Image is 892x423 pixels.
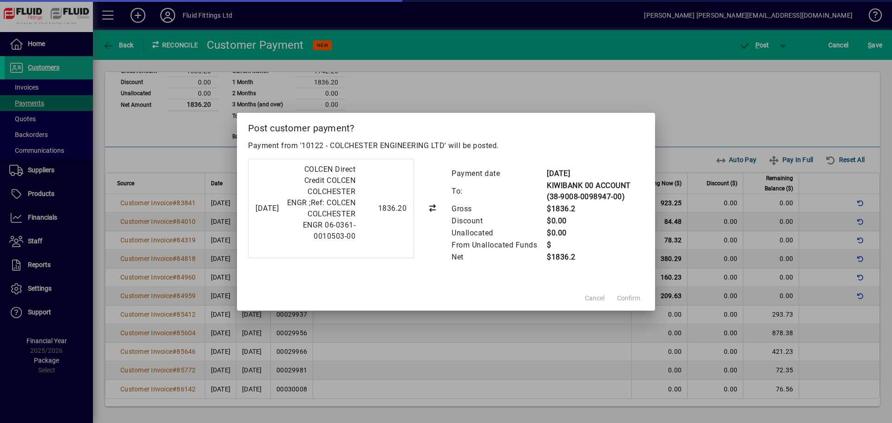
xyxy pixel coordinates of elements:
[546,215,644,227] td: $0.00
[237,113,655,140] h2: Post customer payment?
[546,180,644,203] td: KIWIBANK 00 ACCOUNT (38-9008-0098947-00)
[451,215,546,227] td: Discount
[256,203,279,214] div: [DATE]
[546,251,644,263] td: $1836.2
[451,168,546,180] td: Payment date
[451,239,546,251] td: From Unallocated Funds
[546,227,644,239] td: $0.00
[451,251,546,263] td: Net
[451,227,546,239] td: Unallocated
[451,203,546,215] td: Gross
[546,203,644,215] td: $1836.2
[287,165,356,241] span: COLCEN Direct Credit COLCEN COLCHESTER ENGR ;Ref: COLCEN COLCHESTER ENGR 06-0361-0010503-00
[451,180,546,203] td: To:
[546,239,644,251] td: $
[546,168,644,180] td: [DATE]
[248,140,644,151] p: Payment from '10122 - COLCHESTER ENGINEERING LTD' will be posted.
[360,203,407,214] div: 1836.20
